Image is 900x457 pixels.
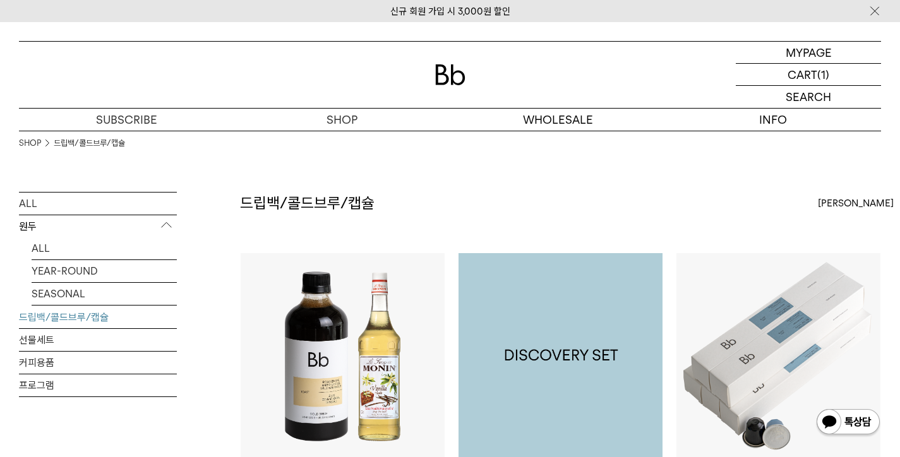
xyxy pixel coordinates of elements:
[19,306,177,328] a: 드립백/콜드브루/캡슐
[19,137,41,150] a: SHOP
[32,283,177,305] a: SEASONAL
[818,196,894,211] span: [PERSON_NAME]
[666,109,881,131] p: INFO
[32,237,177,259] a: ALL
[676,253,880,457] img: 캡슐 커피 50개입(3종 택1)
[435,64,465,85] img: 로고
[459,253,663,457] img: 1000001174_add2_035.jpg
[241,253,445,457] img: 토스트 콜드브루 x 바닐라 시럽 세트
[234,109,450,131] a: SHOP
[736,64,881,86] a: CART (1)
[54,137,125,150] a: 드립백/콜드브루/캡슐
[390,6,510,17] a: 신규 회원 가입 시 3,000원 할인
[788,64,817,85] p: CART
[786,42,832,63] p: MYPAGE
[19,193,177,215] a: ALL
[459,253,663,457] a: 드립백 디스커버리 세트
[786,86,831,108] p: SEARCH
[19,329,177,351] a: 선물세트
[19,352,177,374] a: 커피용품
[19,215,177,238] p: 원두
[19,109,234,131] a: SUBSCRIBE
[450,109,666,131] p: WHOLESALE
[19,374,177,396] a: 프로그램
[32,260,177,282] a: YEAR-ROUND
[240,193,375,214] h2: 드립백/콜드브루/캡슐
[815,408,881,438] img: 카카오톡 채널 1:1 채팅 버튼
[736,42,881,64] a: MYPAGE
[817,64,829,85] p: (1)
